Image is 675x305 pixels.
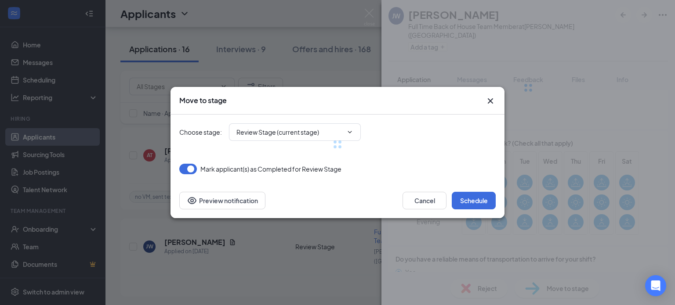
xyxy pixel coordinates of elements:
[485,96,496,106] button: Close
[403,192,446,209] button: Cancel
[187,195,197,206] svg: Eye
[179,192,265,209] button: Preview notificationEye
[452,192,496,209] button: Schedule
[485,96,496,106] svg: Cross
[179,96,227,105] h3: Move to stage
[645,275,666,296] div: Open Intercom Messenger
